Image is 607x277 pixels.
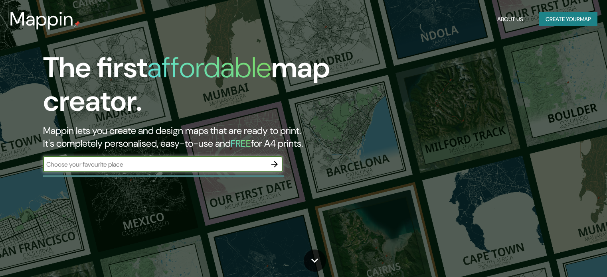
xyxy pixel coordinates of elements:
h1: The first map creator. [43,51,347,124]
h2: Mappin lets you create and design maps that are ready to print. It's completely personalised, eas... [43,124,347,150]
img: mappin-pin [74,21,80,27]
h3: Mappin [10,8,74,30]
button: Create yourmap [539,12,597,27]
button: About Us [494,12,526,27]
h1: affordable [147,49,271,86]
input: Choose your favourite place [43,160,267,169]
h5: FREE [231,137,251,149]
